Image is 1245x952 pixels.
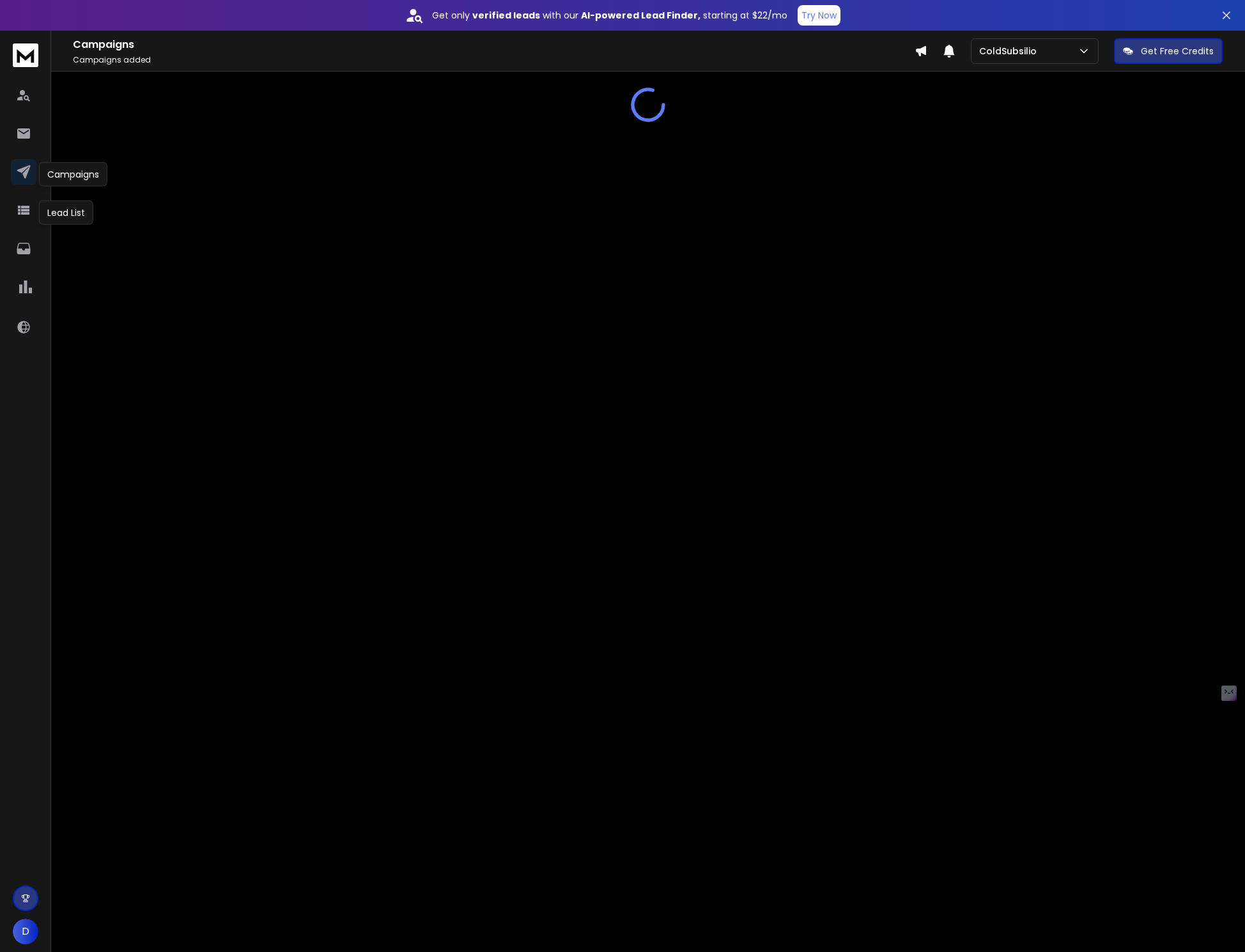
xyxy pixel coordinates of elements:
[1114,38,1223,64] button: Get Free Credits
[979,45,1042,58] p: ColdSubsilio
[39,162,107,187] div: Campaigns
[13,919,38,944] button: D
[432,9,787,22] p: Get only with our starting at $22/mo
[801,9,837,22] p: Try Now
[798,5,840,26] button: Try Now
[73,55,915,65] p: Campaigns added
[472,9,540,22] strong: verified leads
[13,43,38,67] img: logo
[1141,45,1214,58] p: Get Free Credits
[39,201,93,225] div: Lead List
[73,37,915,52] h1: Campaigns
[581,9,700,22] strong: AI-powered Lead Finder,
